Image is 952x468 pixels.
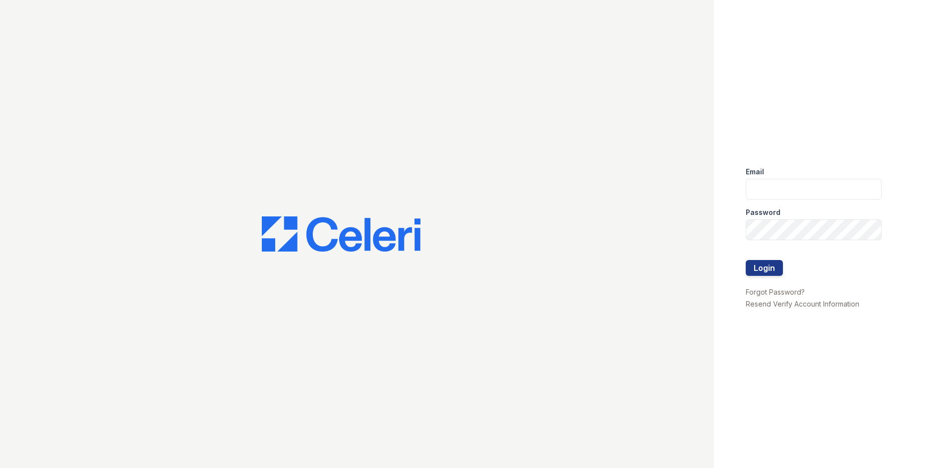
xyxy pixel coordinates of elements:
[746,208,780,217] label: Password
[746,288,805,296] a: Forgot Password?
[746,260,783,276] button: Login
[746,300,859,308] a: Resend Verify Account Information
[746,167,764,177] label: Email
[262,216,420,252] img: CE_Logo_Blue-a8612792a0a2168367f1c8372b55b34899dd931a85d93a1a3d3e32e68fde9ad4.png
